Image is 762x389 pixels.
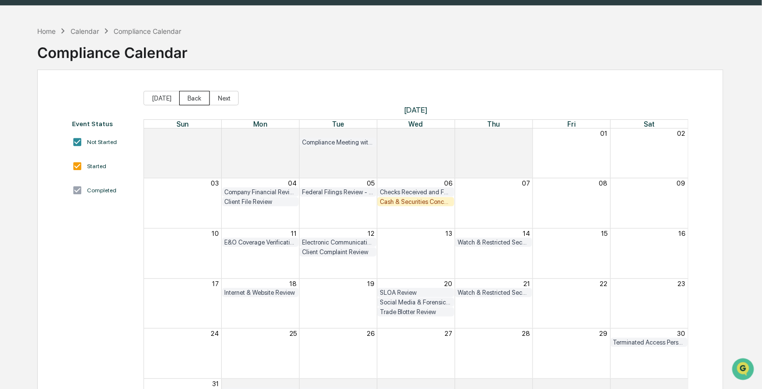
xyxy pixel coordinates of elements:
button: 28 [288,130,297,137]
div: Electronic Communication Review [302,239,374,246]
div: Compliance Calendar [37,36,187,61]
button: 18 [289,280,297,288]
div: Internet & Website Review [225,289,297,296]
button: 19 [367,280,374,288]
a: 🖐️Preclearance [6,118,66,135]
button: 08 [599,179,608,187]
span: Preclearance [19,122,62,131]
span: Data Lookup [19,140,61,150]
div: Compliance Meeting with Management [302,139,374,146]
a: 🗄️Attestations [66,118,124,135]
button: 11 [291,230,297,237]
button: 31 [213,380,219,388]
div: Checks Received and Forwarded Log [380,188,452,196]
button: 01 [289,380,297,388]
span: [DATE] [144,105,689,115]
button: 05 [367,179,374,187]
button: 28 [522,330,530,337]
button: 30 [444,130,452,137]
div: Start new chat [33,74,158,84]
div: Watch & Restricted Securities List [458,239,530,246]
button: 31 [523,130,530,137]
div: Social Media & Forensic Testing [380,299,452,306]
a: Powered byPylon [68,163,117,171]
span: Fri [567,120,575,128]
button: Start new chat [164,77,176,88]
span: Attestations [80,122,120,131]
span: Thu [488,120,500,128]
button: 09 [677,179,686,187]
button: 21 [523,280,530,288]
button: 29 [600,330,608,337]
div: Started [87,163,107,170]
button: 14 [523,230,530,237]
button: 16 [679,230,686,237]
div: Calendar [71,27,99,35]
img: 1746055101610-c473b297-6a78-478c-a979-82029cc54cd1 [10,74,27,91]
button: 04 [288,179,297,187]
span: Wed [409,120,423,128]
div: Terminated Access Person Audit [613,339,685,346]
div: E&O Coverage Verification [225,239,297,246]
button: 03 [444,380,452,388]
div: 🖐️ [10,123,17,130]
p: How can we help? [10,20,176,36]
div: Company Financial Review [225,188,297,196]
button: 26 [367,330,374,337]
button: 24 [211,330,219,337]
button: 27 [445,330,452,337]
a: 🔎Data Lookup [6,136,65,154]
button: 22 [600,280,608,288]
button: 12 [368,230,374,237]
span: Sat [644,120,655,128]
button: 17 [213,280,219,288]
button: 02 [366,380,374,388]
div: 🗄️ [70,123,78,130]
div: Watch & Restricted Securities List [458,289,530,296]
div: Event Status [72,120,134,128]
button: 04 [521,380,530,388]
span: Sun [176,120,188,128]
button: 06 [444,179,452,187]
button: 07 [522,179,530,187]
div: Trade Blotter Review [380,308,452,316]
div: Federal Filings Review - Form N-PX [302,188,374,196]
button: 25 [289,330,297,337]
button: 15 [602,230,608,237]
div: SLOA Review [380,289,452,296]
button: 29 [366,130,374,137]
div: Cash & Securities Concentration Review [380,198,452,205]
div: Completed [87,187,117,194]
button: 03 [211,179,219,187]
button: 23 [678,280,686,288]
button: 05 [600,380,608,388]
span: Mon [253,120,267,128]
div: Client File Review [225,198,297,205]
span: Tue [332,120,344,128]
div: Home [37,27,56,35]
iframe: Open customer support [731,357,757,383]
button: 27 [212,130,219,137]
button: 13 [446,230,452,237]
span: Pylon [96,164,117,171]
button: 20 [444,280,452,288]
button: Back [179,91,210,105]
button: 30 [677,330,686,337]
div: 🔎 [10,141,17,149]
button: 10 [212,230,219,237]
div: We're available if you need us! [33,84,122,91]
button: 02 [677,130,686,137]
div: Compliance Calendar [114,27,181,35]
div: Client Complaint Review [302,248,374,256]
div: Not Started [87,139,117,145]
button: [DATE] [144,91,180,105]
button: 06 [677,380,686,388]
button: 01 [601,130,608,137]
button: Next [210,91,239,105]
